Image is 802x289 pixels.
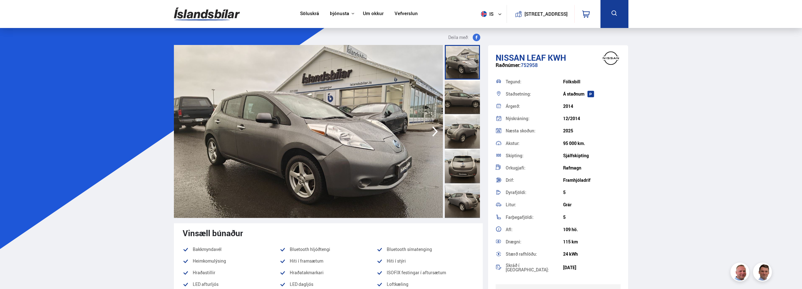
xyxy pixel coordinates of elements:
div: Sjálfskipting [563,153,621,158]
div: Framhjóladrif [563,178,621,183]
a: Söluskrá [300,11,319,17]
div: 115 km [563,239,621,244]
img: G0Ugv5HjCgRt.svg [174,4,240,24]
button: Þjónusta [330,11,349,17]
div: Tegund: [506,80,563,84]
div: Rafmagn [563,165,621,170]
div: Staðsetning: [506,92,563,96]
div: Akstur: [506,141,563,146]
div: Drif: [506,178,563,182]
div: 109 hö. [563,227,621,232]
img: 2647883.jpeg [174,45,443,218]
div: 24 kWh [563,252,621,257]
li: Hraðatakmarkari [280,269,377,276]
li: Hiti í stýri [377,257,474,265]
li: Hiti í framsætum [280,257,377,265]
button: is [478,5,507,23]
div: Grár [563,202,621,207]
span: Deila með: [448,34,469,41]
li: Bluetooth hljóðtengi [280,246,377,253]
div: 752958 [496,62,621,75]
div: Skipting: [506,153,563,158]
div: Afl: [506,227,563,232]
div: Litur: [506,203,563,207]
li: ISOFIX festingar í aftursætum [377,269,474,276]
div: Stærð rafhlöðu: [506,252,563,256]
div: Fólksbíll [563,79,621,84]
div: Farþegafjöldi: [506,215,563,220]
li: LED dagljós [280,281,377,288]
div: 2014 [563,104,621,109]
li: Hraðastillir [183,269,280,276]
img: 2647884.jpeg [443,45,712,218]
img: svg+xml;base64,PHN2ZyB4bWxucz0iaHR0cDovL3d3dy53My5vcmcvMjAwMC9zdmciIHdpZHRoPSI1MTIiIGhlaWdodD0iNT... [481,11,487,17]
span: Raðnúmer: [496,62,521,69]
li: Bluetooth símatenging [377,246,474,253]
li: LED afturljós [183,281,280,288]
div: Skráð í [GEOGRAPHIC_DATA]: [506,263,563,272]
div: Drægni: [506,240,563,244]
li: Heimkomulýsing [183,257,280,265]
div: Á staðnum [563,92,621,97]
div: Árgerð: [506,104,563,108]
div: 5 [563,215,621,220]
div: 2025 [563,128,621,133]
div: 5 [563,190,621,195]
div: Næsta skoðun: [506,129,563,133]
span: Nissan [496,52,525,63]
img: FbJEzSuNWCJXmdc-.webp [754,264,773,282]
span: Leaf KWH [527,52,566,63]
li: Bakkmyndavél [183,246,280,253]
div: Orkugjafi: [506,166,563,170]
button: [STREET_ADDRESS] [527,11,565,17]
li: Loftkæling [377,281,474,288]
div: 95 000 km. [563,141,621,146]
img: siFngHWaQ9KaOqBr.png [731,264,750,282]
span: is [478,11,494,17]
a: Um okkur [363,11,384,17]
div: Vinsæll búnaður [183,228,474,238]
div: Nýskráning: [506,116,563,121]
div: [DATE] [563,265,621,270]
img: brand logo [598,48,623,68]
a: [STREET_ADDRESS] [510,5,571,23]
button: Deila með: [446,34,483,41]
a: Vefverslun [395,11,418,17]
div: 12/2014 [563,116,621,121]
div: Dyrafjöldi: [506,190,563,195]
